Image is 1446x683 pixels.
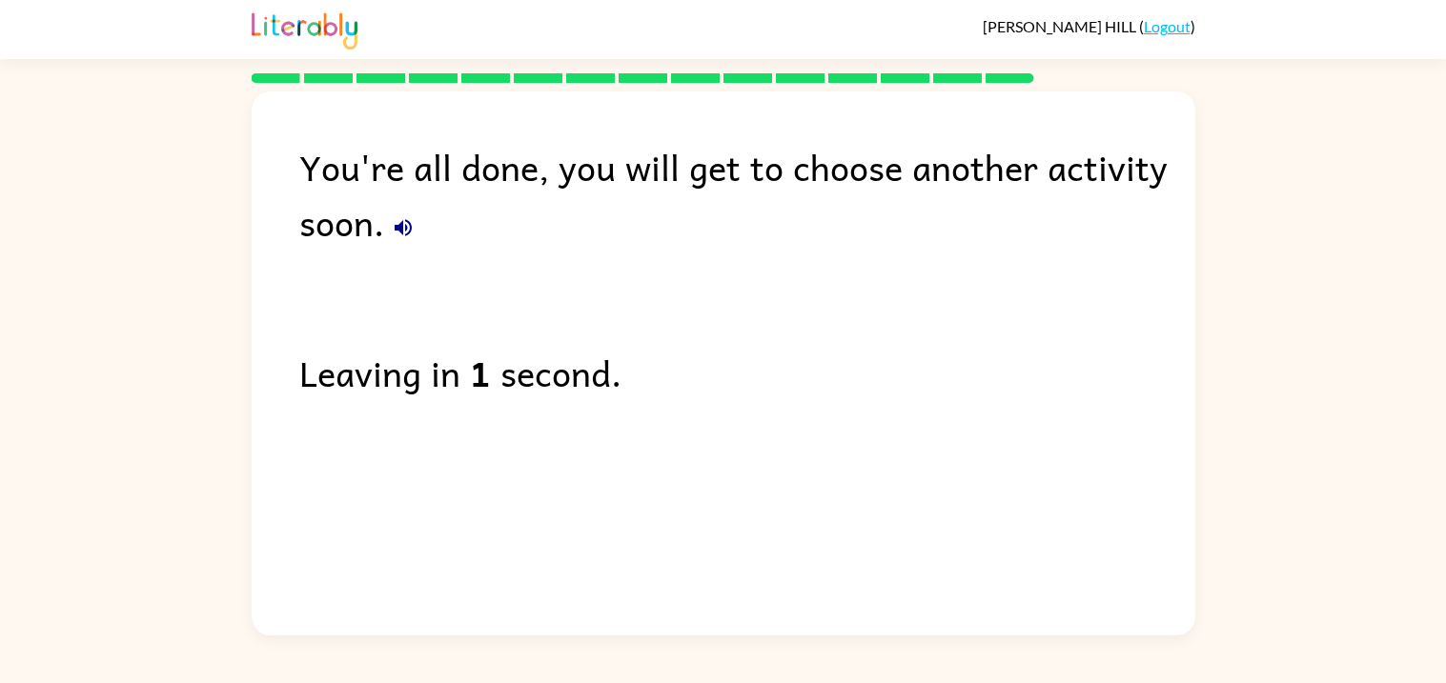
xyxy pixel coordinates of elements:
span: [PERSON_NAME] HILL [983,17,1139,35]
img: Literably [252,8,357,50]
div: Leaving in second. [299,345,1195,400]
a: Logout [1144,17,1191,35]
b: 1 [470,345,491,400]
div: ( ) [983,17,1195,35]
div: You're all done, you will get to choose another activity soon. [299,139,1195,250]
